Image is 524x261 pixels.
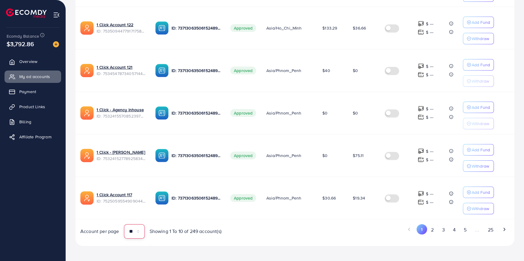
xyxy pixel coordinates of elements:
[80,228,119,235] span: Account per page
[97,192,146,198] a: 1 Click Account 117
[53,41,59,47] img: image
[449,224,460,235] button: Go to page 4
[418,63,424,69] img: top-up amount
[97,113,146,119] span: ID: 7532415570852397057
[266,68,301,74] span: Asia/Phnom_Penh
[484,224,497,235] button: Go to page 25
[172,67,221,74] p: ID: 7371306350615248913
[7,39,34,48] span: $3,792.86
[19,74,50,80] span: My ad accounts
[353,68,358,74] span: $0
[460,224,470,235] button: Go to page 5
[19,119,31,125] span: Billing
[97,149,146,162] div: <span class='underline'>1 Click - Henry Lee</span></br>7532415277892583425
[230,67,256,74] span: Approved
[322,195,336,201] span: $30.66
[266,25,302,31] span: Asia/Ho_Chi_Minh
[7,33,39,39] span: Ecomdy Balance
[5,71,61,83] a: My ad accounts
[155,106,169,120] img: ic-ba-acc.ded83a64.svg
[417,224,427,234] button: Go to page 1
[97,149,146,155] a: 1 Click - [PERSON_NAME]
[80,149,94,162] img: ic-ads-acc.e4c84228.svg
[97,28,146,34] span: ID: 7535094477917175809
[172,152,221,159] p: ID: 7371306350615248913
[427,224,438,235] button: Go to page 2
[5,116,61,128] a: Billing
[426,190,433,197] p: $ ---
[230,24,256,32] span: Approved
[418,148,424,154] img: top-up amount
[353,195,365,201] span: $19.34
[426,148,433,155] p: $ ---
[463,187,494,198] button: Add Fund
[353,153,364,159] span: $75.11
[80,21,94,35] img: ic-ads-acc.e4c84228.svg
[463,144,494,156] button: Add Fund
[300,224,510,235] ul: Pagination
[463,33,494,44] button: Withdraw
[463,102,494,113] button: Add Fund
[172,109,221,117] p: ID: 7371306350615248913
[353,25,366,31] span: $36.66
[266,153,301,159] span: Asia/Phnom_Penh
[97,71,146,77] span: ID: 7534547873405714448
[155,64,169,77] img: ic-ba-acc.ded83a64.svg
[426,71,433,78] p: $ ---
[472,77,489,85] p: Withdraw
[322,153,327,159] span: $0
[80,64,94,77] img: ic-ads-acc.e4c84228.svg
[19,104,45,110] span: Product Links
[155,149,169,162] img: ic-ba-acc.ded83a64.svg
[426,156,433,163] p: $ ---
[97,192,146,204] div: <span class='underline'>1 Click Account 117</span></br>7525059554909044744
[463,203,494,214] button: Withdraw
[97,107,146,119] div: <span class='underline'>1 Click - Agency inhouse</span></br>7532415570852397057
[97,198,146,204] span: ID: 7525059554909044744
[426,114,433,121] p: $ ---
[353,110,358,116] span: $0
[172,24,221,32] p: ID: 7371306350615248913
[472,162,489,170] p: Withdraw
[80,191,94,205] img: ic-ads-acc.e4c84228.svg
[426,63,433,70] p: $ ---
[438,224,449,235] button: Go to page 3
[97,22,146,28] a: 1 Click Account 122
[418,71,424,78] img: top-up amount
[418,20,424,27] img: top-up amount
[463,17,494,28] button: Add Fund
[472,189,490,196] p: Add Fund
[230,152,256,159] span: Approved
[266,110,301,116] span: Asia/Phnom_Penh
[463,160,494,172] button: Withdraw
[418,29,424,35] img: top-up amount
[155,191,169,205] img: ic-ba-acc.ded83a64.svg
[97,64,146,70] a: 1 Click Account 121
[426,199,433,206] p: $ ---
[97,64,146,77] div: <span class='underline'>1 Click Account 121</span></br>7534547873405714448
[5,55,61,68] a: Overview
[19,58,37,64] span: Overview
[499,224,510,234] button: Go to next page
[472,205,489,212] p: Withdraw
[19,89,36,95] span: Payment
[230,194,256,202] span: Approved
[97,107,146,113] a: 1 Click - Agency inhouse
[472,104,490,111] p: Add Fund
[418,114,424,120] img: top-up amount
[472,35,489,42] p: Withdraw
[97,156,146,162] span: ID: 7532415277892583425
[418,190,424,197] img: top-up amount
[150,228,222,235] span: Showing 1 To 10 of 249 account(s)
[472,120,489,127] p: Withdraw
[472,19,490,26] p: Add Fund
[6,8,47,18] img: logo
[472,61,490,68] p: Add Fund
[19,134,51,140] span: Affiliate Program
[155,21,169,35] img: ic-ba-acc.ded83a64.svg
[322,25,337,31] span: $133.29
[426,20,433,27] p: $ ---
[472,146,490,153] p: Add Fund
[418,156,424,163] img: top-up amount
